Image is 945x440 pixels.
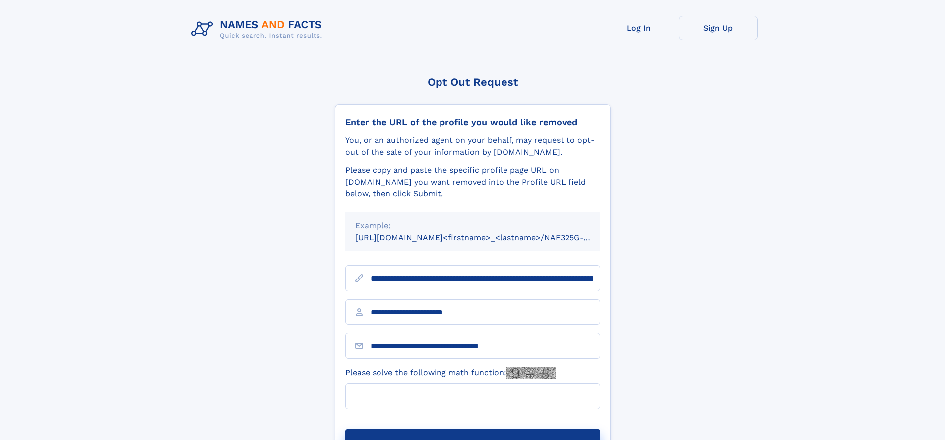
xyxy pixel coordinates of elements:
div: Example: [355,220,590,232]
div: Please copy and paste the specific profile page URL on [DOMAIN_NAME] you want removed into the Pr... [345,164,600,200]
img: Logo Names and Facts [188,16,330,43]
small: [URL][DOMAIN_NAME]<firstname>_<lastname>/NAF325G-xxxxxxxx [355,233,619,242]
div: Enter the URL of the profile you would like removed [345,117,600,127]
a: Sign Up [679,16,758,40]
a: Log In [599,16,679,40]
div: Opt Out Request [335,76,611,88]
div: You, or an authorized agent on your behalf, may request to opt-out of the sale of your informatio... [345,134,600,158]
label: Please solve the following math function: [345,367,556,379]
